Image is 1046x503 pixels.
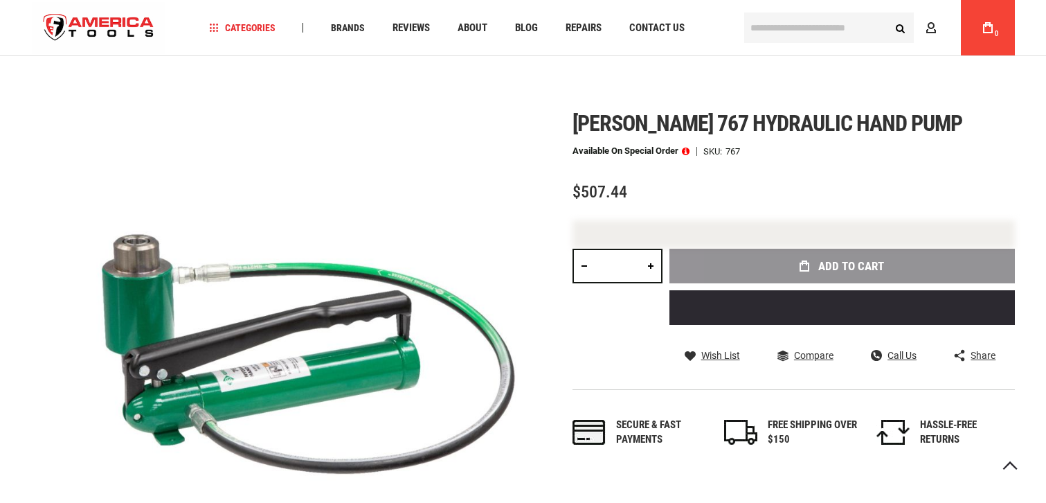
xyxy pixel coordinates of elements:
span: Reviews [393,23,430,33]
span: Brands [331,23,365,33]
span: Blog [515,23,538,33]
span: Share [971,351,995,360]
a: Blog [509,19,544,37]
div: 767 [725,147,740,156]
a: Contact Us [623,19,691,37]
button: Search [887,15,914,41]
img: payments [572,420,606,445]
a: Wish List [685,349,740,362]
span: Call Us [887,351,917,360]
a: Repairs [559,19,608,37]
a: Call Us [871,349,917,362]
div: HASSLE-FREE RETURNS [920,418,1010,448]
span: About [458,23,487,33]
span: Contact Us [629,23,685,33]
span: [PERSON_NAME] 767 hydraulic hand pump [572,110,962,136]
img: America Tools [32,2,166,54]
a: Compare [777,349,833,362]
span: Repairs [566,23,602,33]
span: 0 [995,30,999,37]
span: $507.44 [572,182,627,202]
span: Compare [794,351,833,360]
a: Categories [203,19,282,37]
img: shipping [724,420,757,445]
a: About [451,19,494,37]
p: Available on Special Order [572,146,689,156]
div: FREE SHIPPING OVER $150 [768,418,858,448]
span: Categories [209,23,276,33]
strong: SKU [703,147,725,156]
a: Reviews [386,19,436,37]
a: Brands [325,19,371,37]
img: returns [876,420,910,445]
a: store logo [32,2,166,54]
span: Wish List [701,351,740,360]
div: Secure & fast payments [616,418,706,448]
